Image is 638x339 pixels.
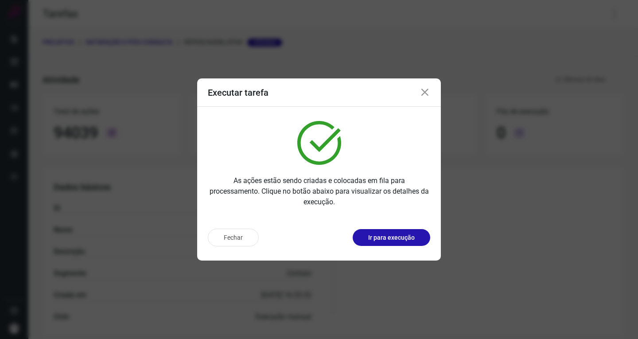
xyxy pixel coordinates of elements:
p: Ir para execução [368,233,415,242]
img: verified.svg [297,121,341,165]
button: Fechar [208,229,259,246]
p: As ações estão sendo criadas e colocadas em fila para processamento. Clique no botão abaixo para ... [208,175,430,207]
button: Ir para execução [353,229,430,246]
h3: Executar tarefa [208,87,268,98]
